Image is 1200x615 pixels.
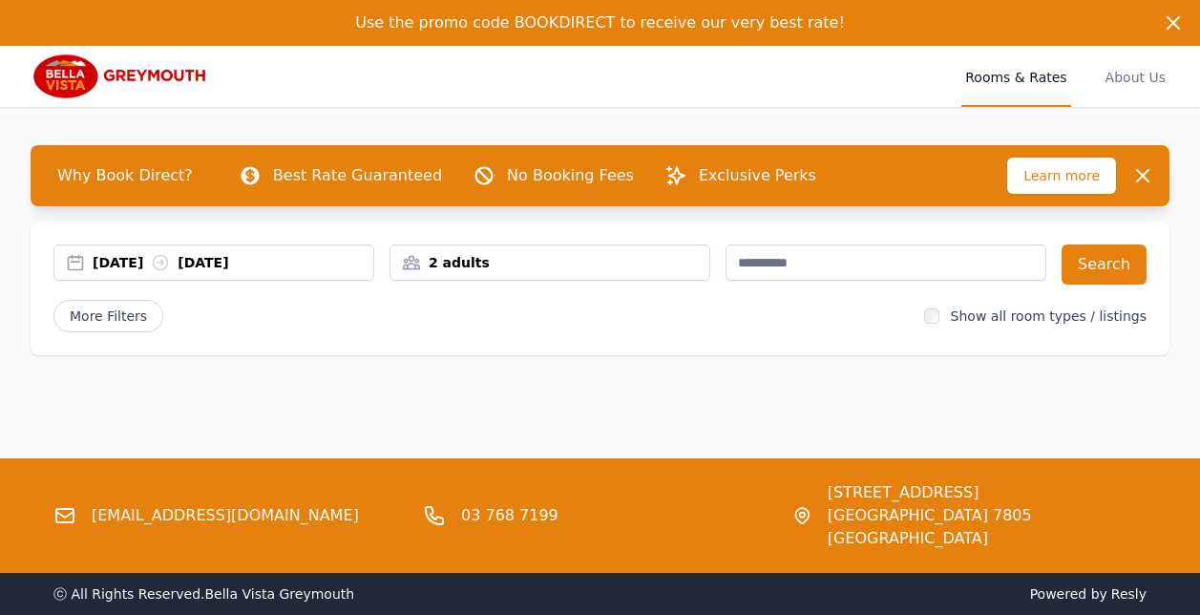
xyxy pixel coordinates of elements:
[92,504,359,527] a: [EMAIL_ADDRESS][DOMAIN_NAME]
[961,46,1070,107] a: Rooms & Rates
[31,53,214,99] img: Bella Vista Greymouth
[507,164,634,187] p: No Booking Fees
[93,253,373,272] div: [DATE] [DATE]
[828,504,1147,550] span: [GEOGRAPHIC_DATA] 7805 [GEOGRAPHIC_DATA]
[273,164,442,187] p: Best Rate Guaranteed
[53,300,163,332] span: More Filters
[53,586,354,602] span: ⓒ All Rights Reserved. Bella Vista Greymouth
[461,504,558,527] a: 03 768 7199
[1062,244,1147,285] button: Search
[951,308,1147,324] label: Show all room types / listings
[828,481,1147,504] span: [STREET_ADDRESS]
[42,157,208,195] span: Why Book Direct?
[1102,46,1169,107] a: About Us
[355,13,845,32] span: Use the promo code BOOKDIRECT to receive our very best rate!
[1007,158,1116,194] span: Learn more
[608,584,1147,604] span: Powered by
[390,253,709,272] div: 2 adults
[1111,586,1147,602] a: Resly
[699,164,816,187] p: Exclusive Perks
